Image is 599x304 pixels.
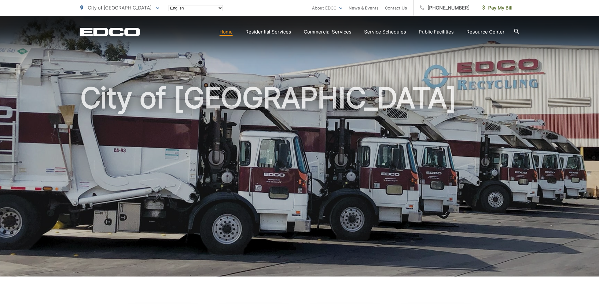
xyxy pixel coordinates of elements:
a: Home [219,28,233,36]
a: About EDCO [312,4,342,12]
a: Resource Center [466,28,505,36]
a: Public Facilities [419,28,454,36]
span: Pay My Bill [482,4,512,12]
a: Service Schedules [364,28,406,36]
a: Residential Services [245,28,291,36]
a: Commercial Services [304,28,351,36]
select: Select a language [169,5,223,11]
span: City of [GEOGRAPHIC_DATA] [88,5,152,11]
a: Contact Us [385,4,407,12]
h1: City of [GEOGRAPHIC_DATA] [80,82,519,282]
a: News & Events [349,4,379,12]
a: EDCD logo. Return to the homepage. [80,27,140,36]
